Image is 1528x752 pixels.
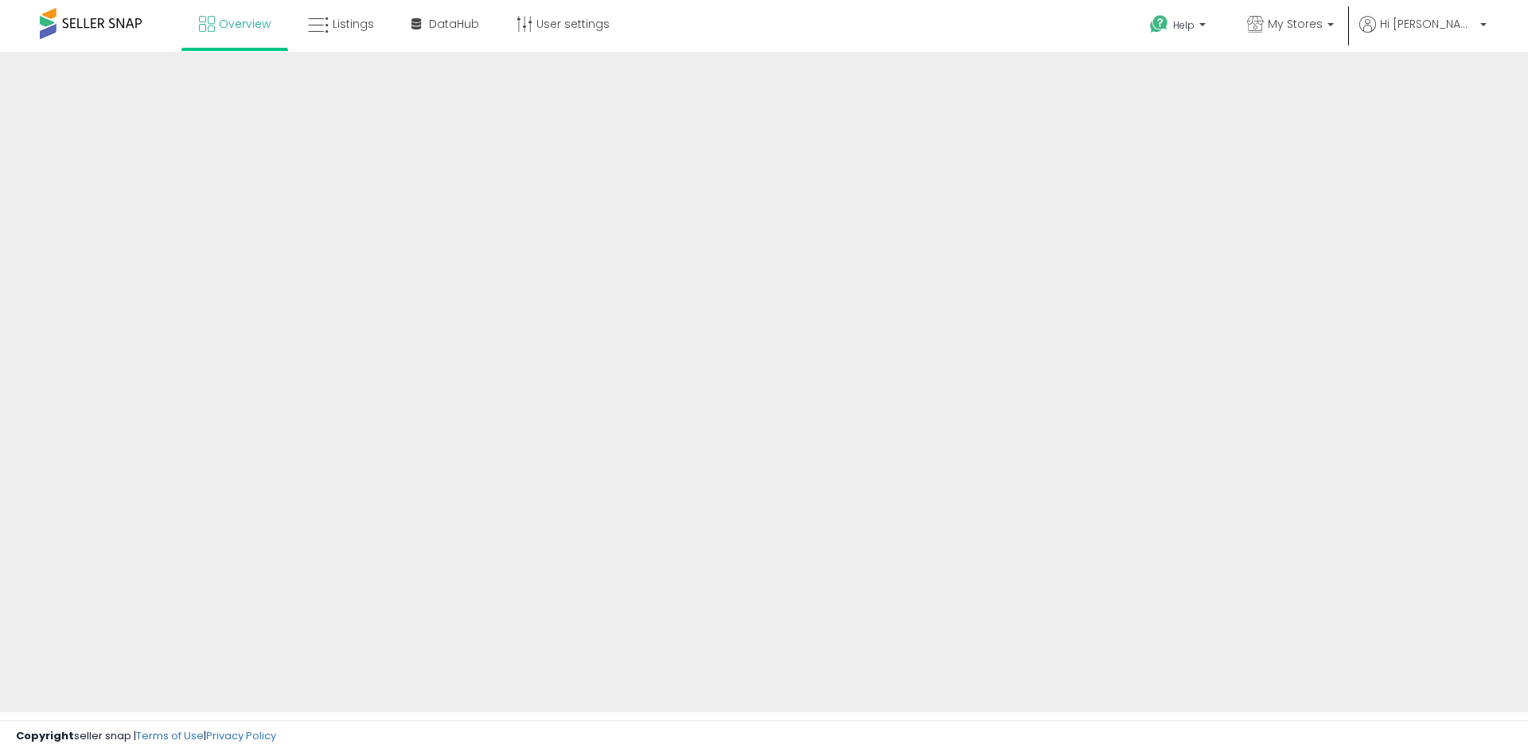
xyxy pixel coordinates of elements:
span: DataHub [429,16,479,32]
span: My Stores [1268,16,1323,32]
span: Hi [PERSON_NAME] [1380,16,1475,32]
a: Hi [PERSON_NAME] [1359,16,1487,52]
span: Help [1173,18,1195,32]
span: Listings [333,16,374,32]
i: Get Help [1149,14,1169,34]
span: Overview [219,16,271,32]
a: Help [1137,2,1222,52]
